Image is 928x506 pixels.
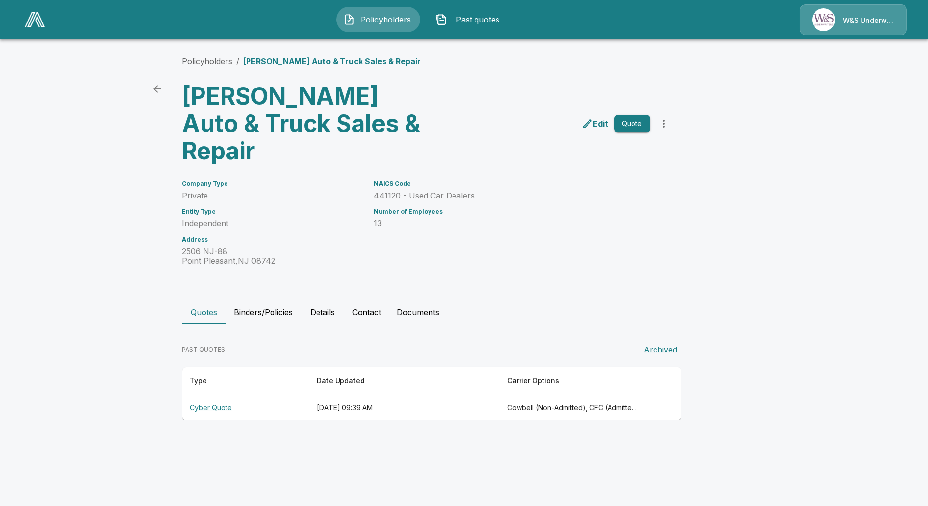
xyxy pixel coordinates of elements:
li: / [237,55,240,67]
p: PAST QUOTES [182,345,226,354]
h6: NAICS Code [374,180,650,187]
button: more [654,114,674,133]
h6: Address [182,236,362,243]
h6: Number of Employees [374,208,650,215]
p: 441120 - Used Car Dealers [374,191,650,200]
p: Private [182,191,362,200]
th: [DATE] 09:39 AM [309,395,499,421]
button: Quote [614,115,650,133]
div: policyholder tabs [182,301,746,324]
button: Contact [345,301,389,324]
p: W&S Underwriters [843,16,895,25]
th: Carrier Options [499,367,648,395]
img: Policyholders Icon [343,14,355,25]
button: Documents [389,301,448,324]
button: Binders/Policies [226,301,301,324]
a: Agency IconW&S Underwriters [800,4,907,35]
span: Policyholders [359,14,413,25]
a: Policyholders [182,56,233,66]
button: Details [301,301,345,324]
p: Independent [182,219,362,228]
p: 2506 NJ-88 Point Pleasant , NJ 08742 [182,247,362,265]
th: Date Updated [309,367,499,395]
p: Edit [593,118,609,130]
h6: Entity Type [182,208,362,215]
img: AA Logo [25,12,45,27]
h6: Company Type [182,180,362,187]
p: [PERSON_NAME] Auto & Truck Sales & Repair [244,55,421,67]
th: Cyber Quote [182,395,309,421]
a: edit [580,116,611,132]
th: Type [182,367,309,395]
img: Agency Icon [812,8,835,31]
p: 13 [374,219,650,228]
nav: breadcrumb [182,55,421,67]
table: responsive table [182,367,681,420]
button: Past quotes IconPast quotes [428,7,512,32]
span: Past quotes [451,14,505,25]
button: Policyholders IconPolicyholders [336,7,420,32]
h3: [PERSON_NAME] Auto & Truck Sales & Repair [182,83,424,165]
img: Past quotes Icon [435,14,447,25]
button: Quotes [182,301,226,324]
button: Archived [640,340,681,359]
a: back [147,79,167,99]
th: Cowbell (Non-Admitted), CFC (Admitted), Coalition (Admitted), Tokio Marine TMHCC (Non-Admitted), ... [499,395,648,421]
